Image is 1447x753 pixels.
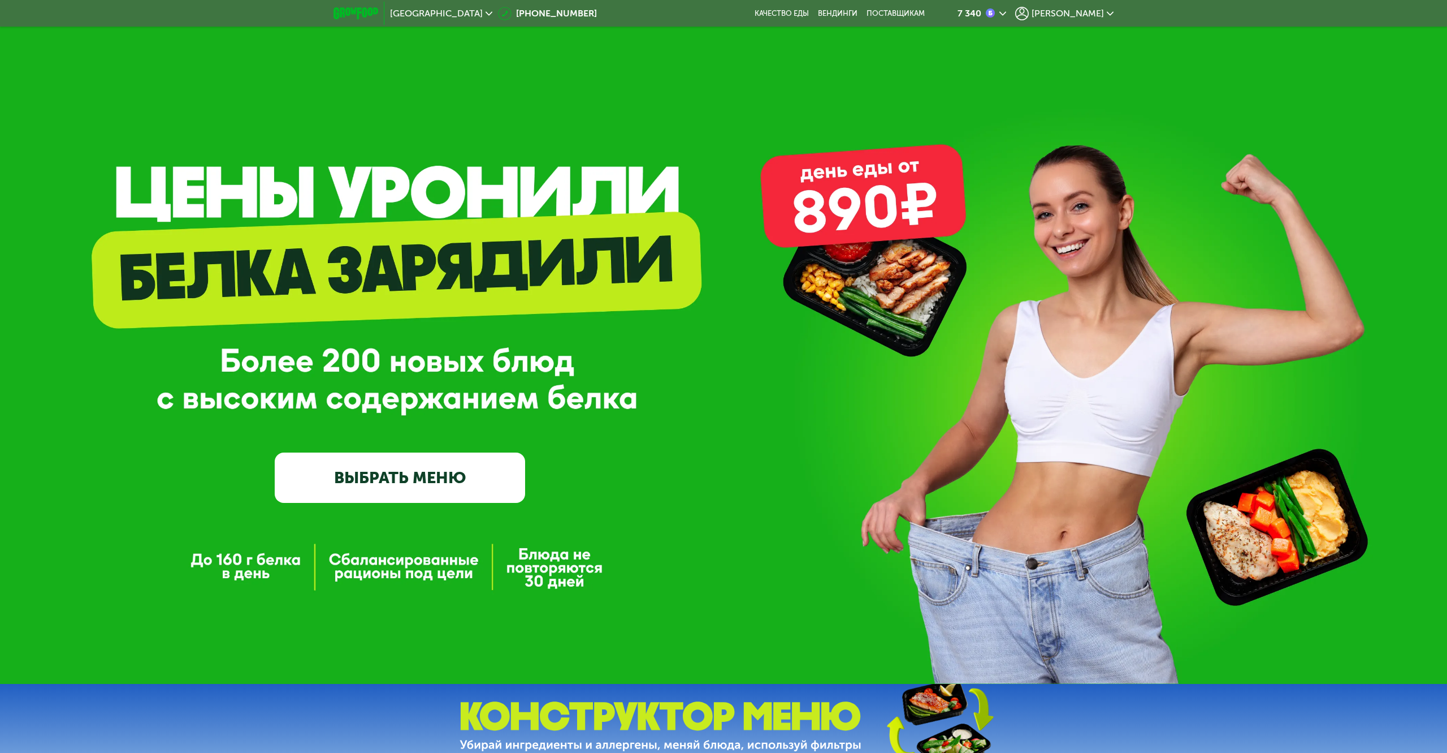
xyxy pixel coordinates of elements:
div: 7 340 [958,9,981,18]
span: [GEOGRAPHIC_DATA] [390,9,483,18]
div: поставщикам [867,9,925,18]
a: ВЫБРАТЬ МЕНЮ [275,453,525,503]
span: [PERSON_NAME] [1032,9,1104,18]
a: [PHONE_NUMBER] [498,7,597,20]
a: Вендинги [818,9,857,18]
a: Качество еды [755,9,809,18]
